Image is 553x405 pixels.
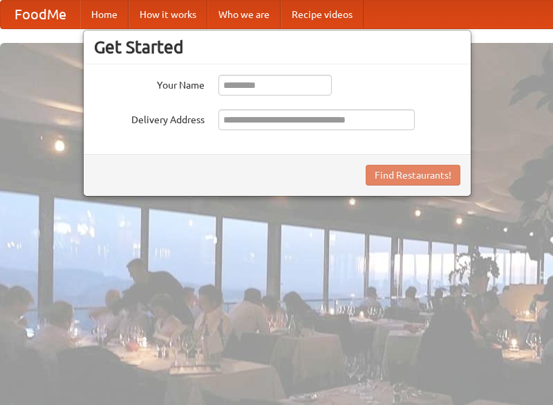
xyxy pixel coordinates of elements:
button: Find Restaurants! [366,165,460,186]
a: Home [80,1,129,28]
a: Recipe videos [281,1,364,28]
a: Who we are [207,1,281,28]
h3: Get Started [94,37,460,57]
label: Your Name [94,75,205,92]
a: FoodMe [1,1,80,28]
a: How it works [129,1,207,28]
label: Delivery Address [94,109,205,127]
